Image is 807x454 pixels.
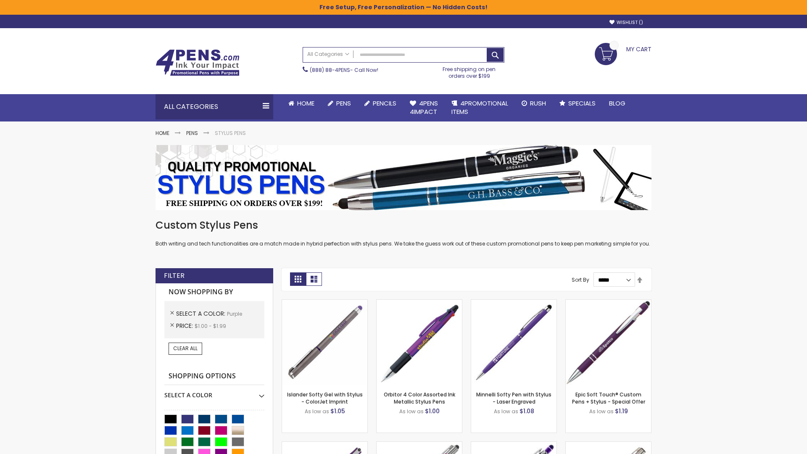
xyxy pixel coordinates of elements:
[471,300,556,385] img: Minnelli Softy Pen with Stylus - Laser Engraved-Purple
[156,94,273,119] div: All Categories
[215,129,246,137] strong: Stylus Pens
[615,407,628,415] span: $1.19
[282,299,367,306] a: Islander Softy Gel with Stylus - ColorJet Imprint-Purple
[195,322,226,330] span: $1.00 - $1.99
[164,367,264,385] strong: Shopping Options
[609,19,643,26] a: Wishlist
[164,385,264,399] div: Select A Color
[520,407,534,415] span: $1.08
[566,300,651,385] img: 4P-MS8B-Purple
[572,391,645,405] a: Epic Soft Touch® Custom Pens + Stylus - Special Offer
[156,49,240,76] img: 4Pens Custom Pens and Promotional Products
[373,99,396,108] span: Pencils
[530,99,546,108] span: Rush
[589,408,614,415] span: As low as
[297,99,314,108] span: Home
[568,99,596,108] span: Specials
[358,94,403,113] a: Pencils
[176,322,195,330] span: Price
[572,276,589,283] label: Sort By
[384,391,455,405] a: Orbitor 4 Color Assorted Ink Metallic Stylus Pens
[321,94,358,113] a: Pens
[176,309,227,318] span: Select A Color
[377,441,462,449] a: Tres-Chic with Stylus Metal Pen - Standard Laser-Purple
[434,63,505,79] div: Free shipping on pen orders over $199
[425,407,440,415] span: $1.00
[377,299,462,306] a: Orbitor 4 Color Assorted Ink Metallic Stylus Pens-Purple
[471,441,556,449] a: Phoenix Softy with Stylus Pen - Laser-Purple
[609,99,625,108] span: Blog
[303,48,353,61] a: All Categories
[305,408,329,415] span: As low as
[164,271,185,280] strong: Filter
[553,94,602,113] a: Specials
[403,94,445,121] a: 4Pens4impact
[471,299,556,306] a: Minnelli Softy Pen with Stylus - Laser Engraved-Purple
[169,343,202,354] a: Clear All
[173,345,198,352] span: Clear All
[336,99,351,108] span: Pens
[451,99,508,116] span: 4PROMOTIONAL ITEMS
[310,66,350,74] a: (888) 88-4PENS
[476,391,551,405] a: Minnelli Softy Pen with Stylus - Laser Engraved
[566,441,651,449] a: Tres-Chic Touch Pen - Standard Laser-Purple
[330,407,345,415] span: $1.05
[164,283,264,301] strong: Now Shopping by
[156,219,651,248] div: Both writing and tech functionalities are a match made in hybrid perfection with stylus pens. We ...
[156,145,651,210] img: Stylus Pens
[566,299,651,306] a: 4P-MS8B-Purple
[602,94,632,113] a: Blog
[290,272,306,286] strong: Grid
[410,99,438,116] span: 4Pens 4impact
[282,300,367,385] img: Islander Softy Gel with Stylus - ColorJet Imprint-Purple
[156,129,169,137] a: Home
[227,310,242,317] span: Purple
[282,441,367,449] a: Avendale Velvet Touch Stylus Gel Pen-Purple
[307,51,349,58] span: All Categories
[494,408,518,415] span: As low as
[282,94,321,113] a: Home
[186,129,198,137] a: Pens
[156,219,651,232] h1: Custom Stylus Pens
[515,94,553,113] a: Rush
[445,94,515,121] a: 4PROMOTIONALITEMS
[399,408,424,415] span: As low as
[287,391,363,405] a: Islander Softy Gel with Stylus - ColorJet Imprint
[310,66,378,74] span: - Call Now!
[377,300,462,385] img: Orbitor 4 Color Assorted Ink Metallic Stylus Pens-Purple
